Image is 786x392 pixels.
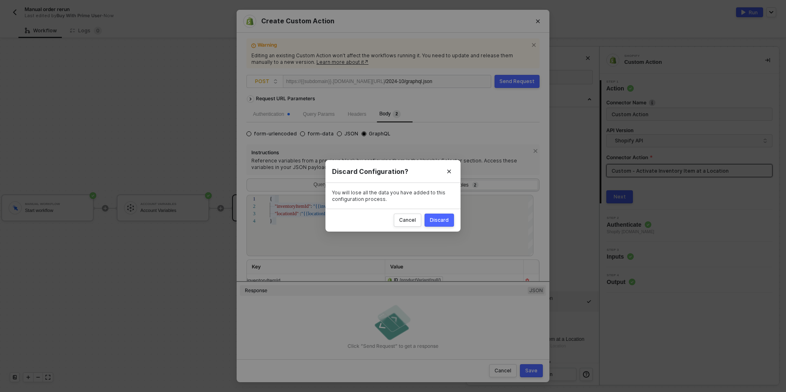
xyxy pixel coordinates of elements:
[247,260,385,274] th: Key
[275,203,311,209] span: "inventoryItemId"
[275,211,298,216] span: "locationId"
[385,260,524,274] th: Value
[399,182,531,189] div: Variables
[399,217,416,224] div: Cancel
[312,203,313,210] span: ·
[520,364,543,377] button: Save
[286,75,385,88] div: https://{{subdomain}}.[DOMAIN_NAME][URL]
[531,41,538,47] span: icon-close
[316,59,368,65] a: Learn more about it↗
[270,218,272,224] span: }
[298,210,300,217] span: ·
[474,183,477,187] span: 2
[243,203,255,210] div: 2
[438,160,461,183] button: Close
[243,210,255,217] div: 3
[270,203,275,210] span: ····
[332,189,454,202] div: You will lose all the data you have added to this configuration process.
[533,149,540,153] span: icon-close
[243,217,255,225] div: 4
[525,367,538,374] div: Save
[379,111,401,117] span: Body
[305,131,334,137] span: form-data
[300,211,301,216] span: :
[251,158,535,170] div: Reference variables from a previous block by configuring them in the Variable Selector section. A...
[313,203,359,209] span: "{{inventoryItemId}}"
[528,287,544,294] span: JSON
[430,217,449,224] div: Discard
[251,131,297,137] span: form-urlencoded
[251,149,530,158] span: Instructions
[251,52,535,65] div: Editing an existing Custom Action won’t affect the workflows running it. You need to update and r...
[495,367,511,374] div: Cancel
[495,75,540,88] button: Send Request
[247,98,254,101] span: icon-arrow-right
[472,182,479,188] sup: 2
[311,203,312,209] span: :
[303,111,334,117] span: Query Params
[499,78,535,85] div: Send Request
[342,131,358,137] span: JSON
[246,17,254,25] img: integration-icon
[240,343,546,349] div: Click ”Send Request” to get a response
[247,278,280,284] span: inventoryItemId
[243,15,543,28] div: Create Custom Action
[301,211,335,216] span: "{{locationId}}"
[373,302,413,343] img: empty-state-send-request
[257,42,528,51] span: Warning
[270,196,272,202] span: {
[489,364,517,377] button: Cancel
[253,110,290,118] div: Authentication
[393,110,401,118] sup: 2
[425,214,454,227] button: Discard
[348,111,366,117] span: Headers
[255,75,278,88] span: POST
[395,112,398,116] span: 2
[394,214,421,227] button: Cancel
[248,180,392,191] div: Query
[387,278,392,283] img: fieldIcon
[394,277,398,284] div: ID
[385,75,435,88] div: /2024-10/graphql.json
[526,10,549,33] button: Close
[243,195,255,203] div: 1
[332,167,454,176] div: Discard Configuration?
[270,210,275,217] span: ····
[245,287,267,294] div: Response
[400,277,441,284] div: (productVariant/null/)
[252,91,319,106] div: Request URL Parameters
[366,131,391,137] span: GraphQL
